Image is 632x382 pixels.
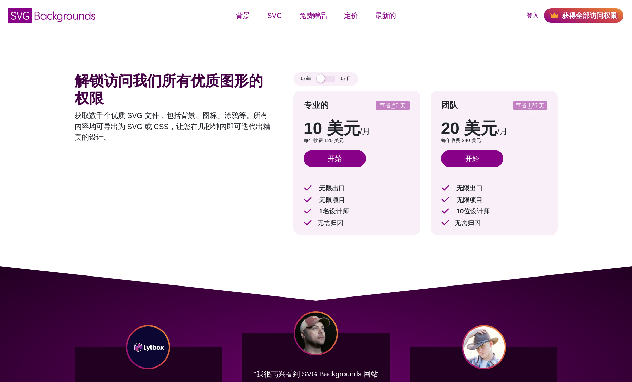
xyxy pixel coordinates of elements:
[516,102,545,114] font: 节省 120 美元
[75,73,263,106] font: 解锁访问我们所有优质图形的权限
[328,155,342,162] font: 开始
[300,76,311,82] font: 每年
[267,12,282,19] font: SVG
[526,11,539,20] a: 登入
[317,219,343,227] font: 无需归因
[236,12,250,19] font: 背景
[75,111,270,141] font: 获取数千个优质 SVG 文件，包括背景、图标、涂鸦等。所有内容均可导出为 SVG 或 CSS，让您在几秒钟内即可迭代出精美的设计。
[441,119,497,138] font: 20 美元
[126,325,170,369] img: Lytbox Co 徽标
[304,100,329,110] font: 专业的
[456,184,469,192] font: 无限
[456,196,469,203] font: 无限
[319,196,332,203] font: 无限
[329,208,349,215] font: 设计师
[304,150,366,167] a: 开始
[441,100,458,110] font: 团队
[332,184,345,192] font: 出口
[455,219,481,227] font: 无需归因
[344,12,358,19] font: 定价
[259,5,290,26] a: SVG
[304,138,344,143] font: 每年收费 120 美元
[291,5,336,26] a: 免费赠品
[227,5,259,26] a: 背景
[375,12,396,19] font: 最新的
[469,196,483,203] font: 项目
[340,76,351,82] font: 每月
[299,12,327,19] font: 免费赠品
[360,127,371,136] font: /月
[319,208,329,215] font: 1名
[367,5,405,26] a: 最新的
[456,208,470,215] font: 10位
[332,196,345,203] font: 项目
[544,8,623,23] a: 获得全部访问权限
[294,311,338,355] img: 克里斯·科伊尔头像
[441,138,481,143] font: 每年收费 240 美元
[497,127,508,136] font: /月
[462,325,506,369] img: 贾罗德·皮奇 (Jarod Peachey) 头像
[526,12,539,19] font: 登入
[469,184,483,192] font: 出口
[441,150,503,167] a: 开始
[319,184,332,192] font: 无限
[380,102,406,114] font: 节省 60 美元
[465,155,479,162] font: 开始
[562,12,617,19] font: 获得全部访问权限
[470,208,490,215] font: 设计师
[304,119,360,138] font: 10 美元
[336,5,367,26] a: 定价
